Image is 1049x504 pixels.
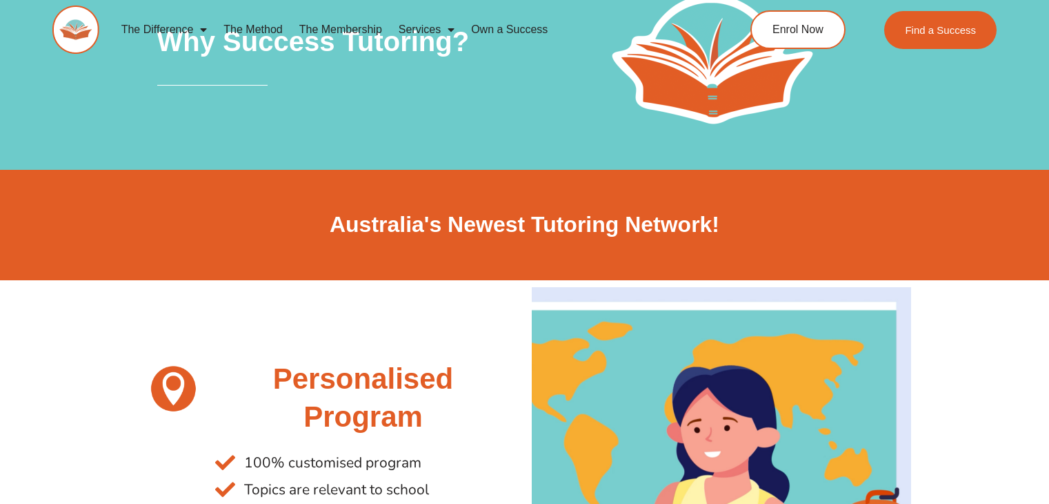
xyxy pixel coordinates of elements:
span: Enrol Now [772,24,823,35]
span: Topics are relevant to school [241,476,429,503]
a: Enrol Now [750,10,846,49]
h2: Personalised Program [215,360,510,436]
a: The Method [215,14,290,46]
a: The Membership [291,14,390,46]
a: The Difference [113,14,216,46]
nav: Menu [113,14,697,46]
a: Own a Success [463,14,556,46]
span: 100% customised program [241,449,421,476]
h2: Australia's Newest Tutoring Network! [139,211,911,240]
a: Find a Success [884,11,997,49]
a: Services [390,14,463,46]
span: Find a Success [905,25,976,35]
